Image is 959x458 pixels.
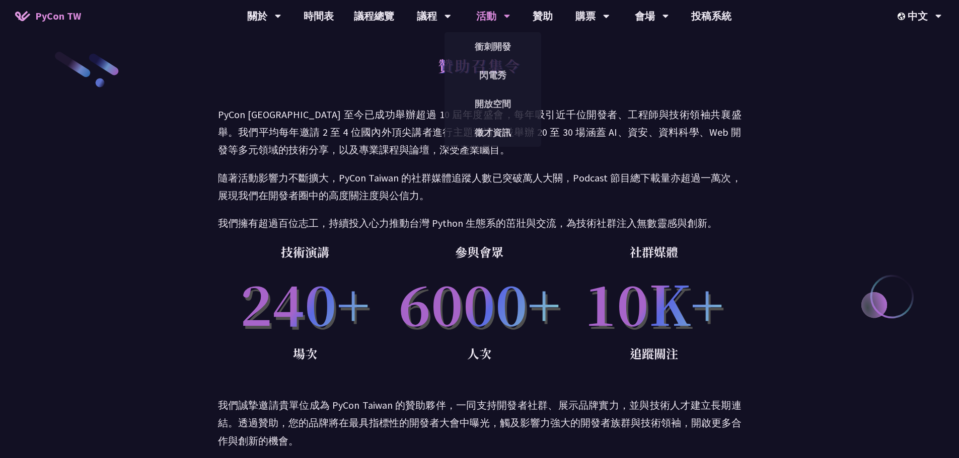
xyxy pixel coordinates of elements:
[15,11,30,21] img: Home icon of PyCon TW 2025
[392,242,567,262] p: 參與會眾
[445,121,541,144] a: 徵才資訊
[218,262,393,343] p: 240+
[5,4,91,29] a: PyCon TW
[218,396,742,449] p: 我們誠摯邀請貴單位成為 PyCon Taiwan 的贊助夥伴，一同支持開發者社群、展示品牌實力，並與技術人才建立長期連結。透過贊助，您的品牌將在最具指標性的開發者大會中曝光，觸及影響力強大的開發...
[567,242,742,262] p: 社群媒體
[218,169,742,204] p: 隨著活動影響力不斷擴大，PyCon Taiwan 的社群媒體追蹤人數已突破萬人大關，Podcast 節目總下載量亦超過一萬次，展現我們在開發者圈中的高度關注度與公信力。
[445,92,541,116] a: 開放空間
[218,214,742,232] p: 我們擁有超過百位志工，持續投入心力推動台灣 Python 生態系的茁壯與交流，為技術社群注入無數靈感與創新。
[567,262,742,343] p: 10K+
[567,343,742,363] p: 追蹤關注
[445,35,541,58] a: 衝刺開發
[392,343,567,363] p: 人次
[445,63,541,87] a: 閃電秀
[35,9,81,24] span: PyCon TW
[898,13,908,20] img: Locale Icon
[218,242,393,262] p: 技術演講
[392,262,567,343] p: 6000+
[218,343,393,363] p: 場次
[438,50,521,80] h1: 贊助召集令
[218,106,742,159] p: PyCon [GEOGRAPHIC_DATA] 至今已成功舉辦超過 10 屆年度盛會，每年吸引近千位開發者、工程師與技術領袖共襄盛舉。我們平均每年邀請 2 至 4 位國內外頂尖講者進行主題演講，...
